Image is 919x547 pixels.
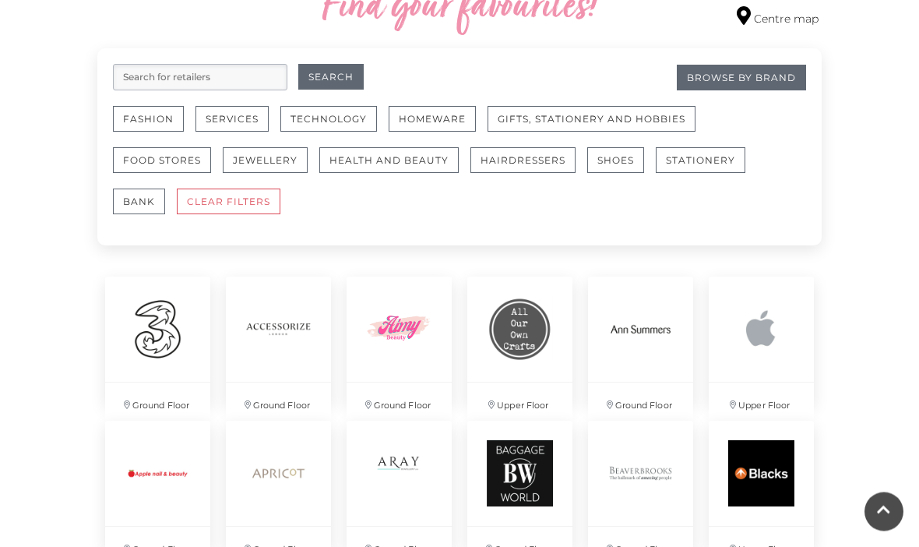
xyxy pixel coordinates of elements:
a: Upper Floor [701,270,822,414]
button: Search [298,65,364,90]
p: Ground Floor [105,383,210,422]
button: Bank [113,189,165,215]
a: Health and Beauty [319,148,470,189]
a: Hairdressers [470,148,587,189]
button: Fashion [113,107,184,132]
a: Stationery [656,148,757,189]
button: CLEAR FILTERS [177,189,280,215]
button: Health and Beauty [319,148,459,174]
a: Services [195,107,280,148]
a: Homeware [389,107,488,148]
a: Browse By Brand [677,65,806,91]
button: Hairdressers [470,148,576,174]
a: Fashion [113,107,195,148]
p: Ground Floor [588,383,693,422]
p: Upper Floor [709,383,814,422]
button: Gifts, Stationery and Hobbies [488,107,695,132]
a: Ground Floor [580,270,701,414]
input: Search for retailers [113,65,287,91]
button: Technology [280,107,377,132]
button: Jewellery [223,148,308,174]
a: CLEAR FILTERS [177,189,292,231]
a: Jewellery [223,148,319,189]
a: Technology [280,107,389,148]
a: Ground Floor [97,270,218,414]
a: Ground Floor [339,270,459,414]
a: Upper Floor [459,270,580,414]
p: Upper Floor [467,383,572,422]
a: Gifts, Stationery and Hobbies [488,107,707,148]
button: Food Stores [113,148,211,174]
button: Homeware [389,107,476,132]
button: Services [195,107,269,132]
p: Ground Floor [226,383,331,422]
a: Shoes [587,148,656,189]
button: Shoes [587,148,644,174]
a: Centre map [737,7,819,28]
a: Food Stores [113,148,223,189]
button: Stationery [656,148,745,174]
a: Bank [113,189,177,231]
p: Ground Floor [347,383,452,422]
a: Ground Floor [218,270,339,414]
